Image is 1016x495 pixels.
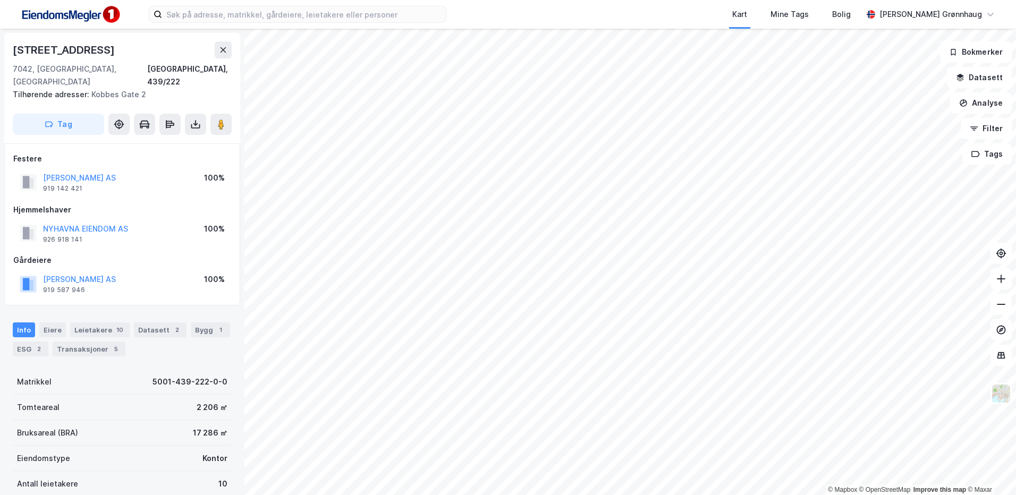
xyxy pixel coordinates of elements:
div: Eiere [39,322,66,337]
div: 100% [204,172,225,184]
div: 2 206 ㎡ [197,401,227,414]
div: Transaksjoner [53,342,125,356]
button: Tag [13,114,104,135]
span: Tilhørende adresser: [13,90,91,99]
button: Bokmerker [940,41,1012,63]
div: [PERSON_NAME] Grønnhaug [879,8,982,21]
div: 919 587 946 [43,286,85,294]
div: Bruksareal (BRA) [17,426,78,439]
a: Mapbox [828,486,857,493]
div: 100% [204,223,225,235]
div: Bolig [832,8,851,21]
div: 926 918 141 [43,235,82,244]
div: Tomteareal [17,401,60,414]
div: 10 [218,477,227,490]
div: Gårdeiere [13,254,231,267]
div: [STREET_ADDRESS] [13,41,117,58]
div: [GEOGRAPHIC_DATA], 439/222 [147,63,232,88]
button: Datasett [947,67,1012,88]
div: Kontor [202,452,227,465]
button: Tags [962,143,1012,165]
div: Hjemmelshaver [13,203,231,216]
div: Leietakere [70,322,130,337]
button: Analyse [950,92,1012,114]
div: Matrikkel [17,375,52,388]
div: 10 [114,325,125,335]
div: 5001-439-222-0-0 [153,375,227,388]
input: Søk på adresse, matrikkel, gårdeiere, leietakere eller personer [162,6,446,22]
iframe: Chat Widget [963,444,1016,495]
div: Info [13,322,35,337]
div: Mine Tags [771,8,809,21]
div: 919 142 421 [43,184,82,193]
div: 100% [204,273,225,286]
div: Kontrollprogram for chat [963,444,1016,495]
div: Eiendomstype [17,452,70,465]
div: Festere [13,152,231,165]
img: Z [991,383,1011,404]
div: Antall leietakere [17,477,78,490]
a: Improve this map [913,486,966,493]
button: Filter [961,118,1012,139]
div: 2 [172,325,182,335]
div: 5 [111,344,121,354]
div: 7042, [GEOGRAPHIC_DATA], [GEOGRAPHIC_DATA] [13,63,147,88]
div: ESG [13,342,48,356]
div: 2 [33,344,44,354]
div: 1 [215,325,226,335]
div: Datasett [134,322,187,337]
img: F4PB6Px+NJ5v8B7XTbfpPpyloAAAAASUVORK5CYII= [17,3,123,27]
a: OpenStreetMap [859,486,911,493]
div: Bygg [191,322,230,337]
div: 17 286 ㎡ [193,426,227,439]
div: Kobbes Gate 2 [13,88,223,101]
div: Kart [732,8,747,21]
